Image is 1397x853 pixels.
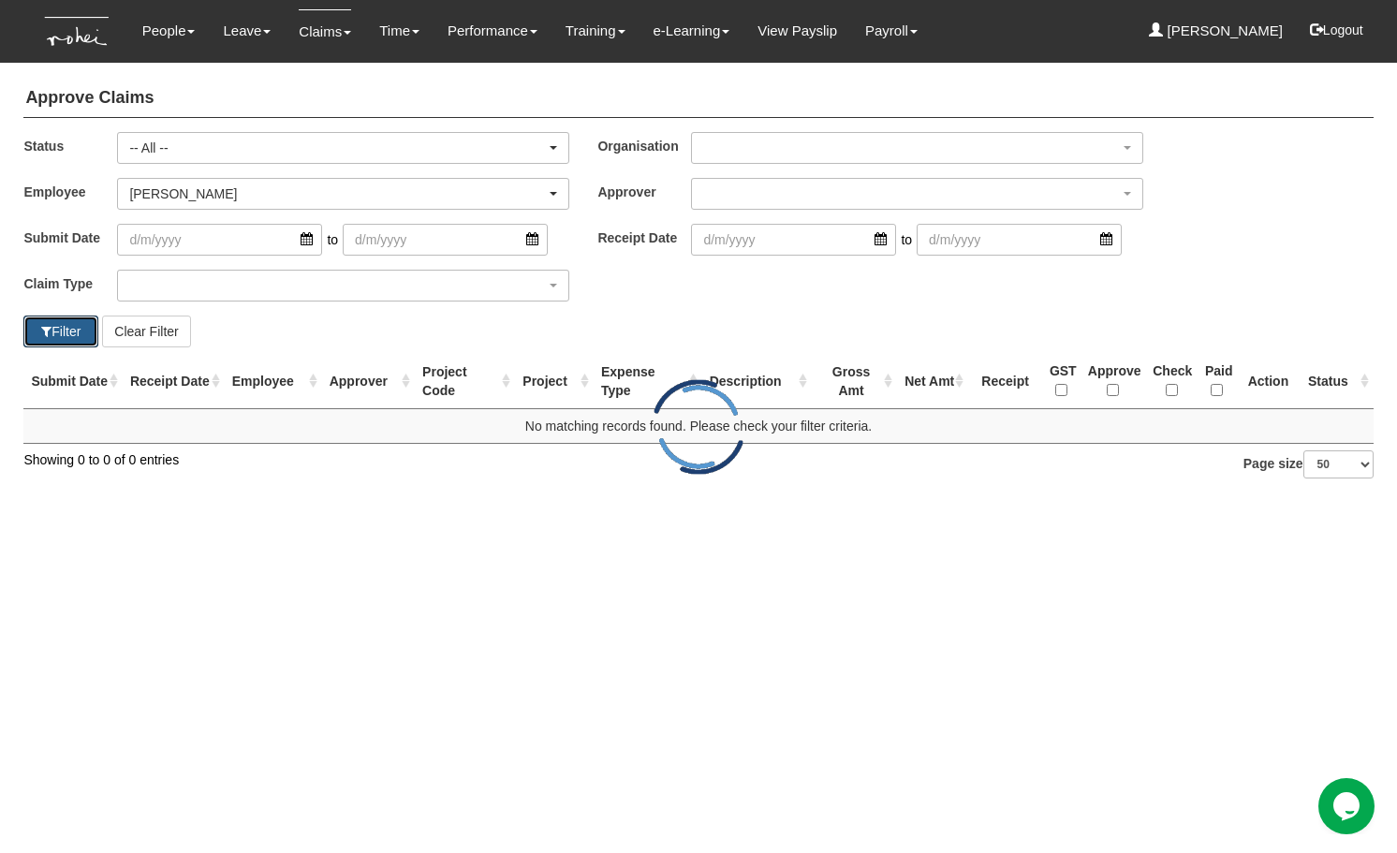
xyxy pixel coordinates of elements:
button: Logout [1297,7,1376,52]
input: d/m/yyyy [117,224,322,256]
th: Action [1236,354,1301,409]
button: -- All -- [117,132,569,164]
button: Filter [23,316,98,347]
th: Approver : activate to sort column ascending [322,354,415,409]
label: Receipt Date [597,224,691,251]
td: No matching records found. Please check your filter criteria. [23,408,1373,443]
th: Approve [1081,354,1145,409]
th: Employee : activate to sort column ascending [225,354,322,409]
th: Description : activate to sort column ascending [702,354,812,409]
th: Paid [1198,354,1236,409]
a: e-Learning [654,9,730,52]
label: Approver [597,178,691,205]
div: [PERSON_NAME] [129,184,546,203]
label: Employee [23,178,117,205]
th: GST [1042,354,1081,409]
a: Claims [299,9,351,53]
iframe: chat widget [1318,778,1378,834]
th: Check [1145,354,1198,409]
input: d/m/yyyy [917,224,1122,256]
a: Leave [223,9,271,52]
th: Submit Date : activate to sort column ascending [23,354,123,409]
a: Time [379,9,419,52]
input: d/m/yyyy [343,224,548,256]
th: Net Amt : activate to sort column ascending [897,354,968,409]
th: Receipt [968,354,1042,409]
label: Submit Date [23,224,117,251]
th: Project : activate to sort column ascending [515,354,594,409]
th: Project Code : activate to sort column ascending [415,354,515,409]
span: to [896,224,917,256]
th: Gross Amt : activate to sort column ascending [812,354,897,409]
label: Organisation [597,132,691,159]
select: Page size [1303,450,1374,478]
label: Claim Type [23,270,117,297]
a: View Payslip [757,9,837,52]
th: Expense Type : activate to sort column ascending [594,354,702,409]
a: Training [566,9,625,52]
span: to [322,224,343,256]
div: -- All -- [129,139,546,157]
a: People [142,9,196,52]
button: [PERSON_NAME] [117,178,569,210]
a: Performance [448,9,537,52]
a: Payroll [865,9,918,52]
input: d/m/yyyy [691,224,896,256]
label: Page size [1243,450,1374,478]
button: Clear Filter [102,316,190,347]
a: [PERSON_NAME] [1149,9,1283,52]
th: Status : activate to sort column ascending [1301,354,1374,409]
h4: Approve Claims [23,80,1373,118]
label: Status [23,132,117,159]
th: Receipt Date : activate to sort column ascending [123,354,225,409]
